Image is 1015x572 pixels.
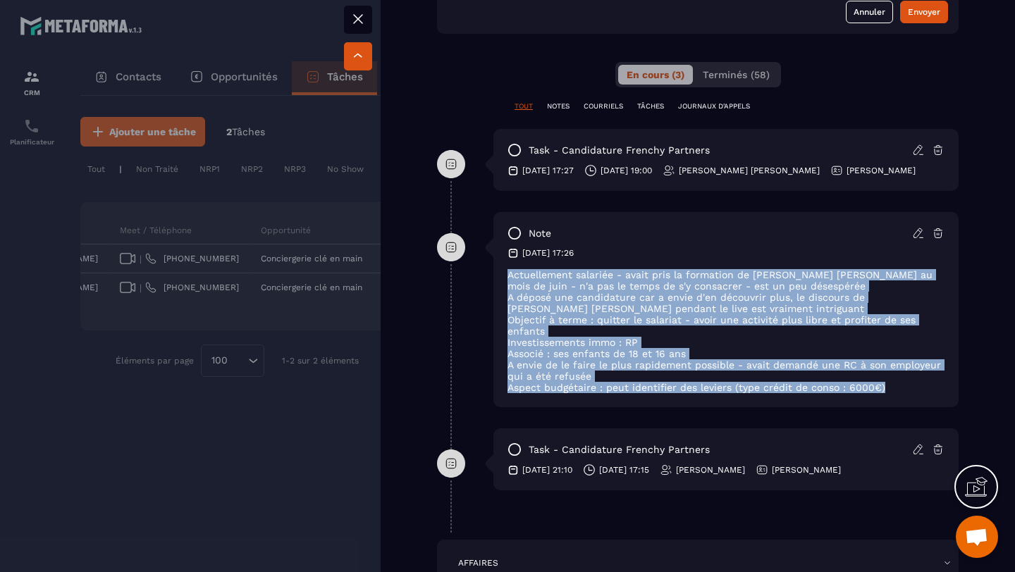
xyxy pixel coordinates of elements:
[601,165,652,176] p: [DATE] 19:00
[522,247,574,259] p: [DATE] 17:26
[508,348,945,359] p: Associé : ses enfants de 18 et 16 ans
[846,1,893,23] button: Annuler
[547,101,570,111] p: NOTES
[508,292,945,314] p: A déposé une candidature car a envie d'en découvrir plus, le discours de [PERSON_NAME] [PERSON_NA...
[847,165,916,176] p: [PERSON_NAME]
[508,314,945,337] p: Objectif à terme : quitter le salariat - avoir une activité plus libre et profiter de ses enfants
[694,65,778,85] button: Terminés (58)
[522,464,572,475] p: [DATE] 21:10
[678,101,750,111] p: JOURNAUX D'APPELS
[679,165,820,176] p: [PERSON_NAME] [PERSON_NAME]
[508,269,945,292] p: Actuellement salariée - avait pris la formation de [PERSON_NAME] [PERSON_NAME] au mois de juin - ...
[529,144,710,157] p: task - Candidature Frenchy Partners
[637,101,664,111] p: TÂCHES
[529,443,710,456] p: task - Candidature Frenchy Partners
[584,101,623,111] p: COURRIELS
[618,65,693,85] button: En cours (3)
[908,5,940,19] div: Envoyer
[508,359,945,382] p: A envie de le faire le plus rapidement possible - avait demandé une RC à son employeur qui a été ...
[508,337,945,348] p: Investissements immo : RP
[900,1,948,23] button: Envoyer
[515,101,533,111] p: TOUT
[522,165,574,176] p: [DATE] 17:27
[508,382,945,393] p: Aspect budgétaire : peut identifier des leviers (type crédit de conso : 6000€)
[772,464,841,475] p: [PERSON_NAME]
[627,69,684,80] span: En cours (3)
[599,464,649,475] p: [DATE] 17:15
[956,516,998,558] div: Ouvrir le chat
[529,227,551,240] p: note
[458,557,498,568] p: AFFAIRES
[703,69,770,80] span: Terminés (58)
[676,464,745,475] p: [PERSON_NAME]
